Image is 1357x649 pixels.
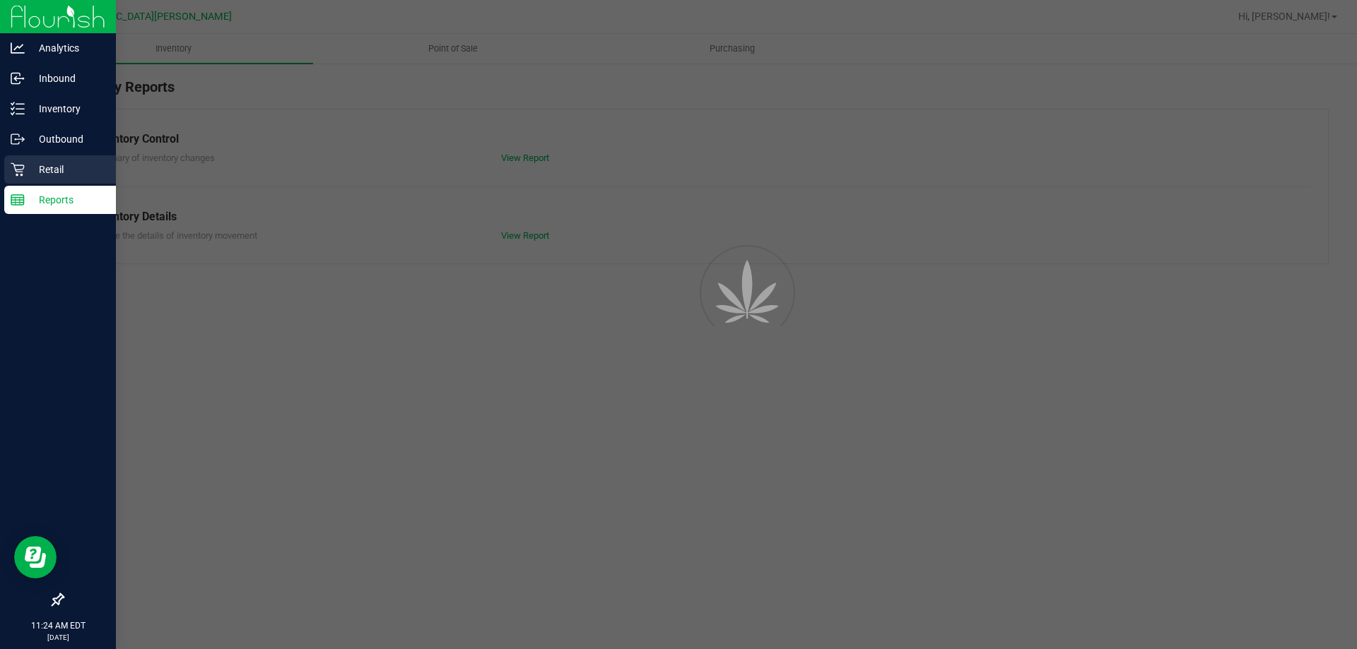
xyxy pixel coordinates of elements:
[6,632,110,643] p: [DATE]
[25,191,110,208] p: Reports
[11,71,25,85] inline-svg: Inbound
[6,619,110,632] p: 11:24 AM EDT
[25,100,110,117] p: Inventory
[11,193,25,207] inline-svg: Reports
[25,161,110,178] p: Retail
[11,41,25,55] inline-svg: Analytics
[14,536,57,578] iframe: Resource center
[25,131,110,148] p: Outbound
[25,70,110,87] p: Inbound
[11,162,25,177] inline-svg: Retail
[11,132,25,146] inline-svg: Outbound
[11,102,25,116] inline-svg: Inventory
[25,40,110,56] p: Analytics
